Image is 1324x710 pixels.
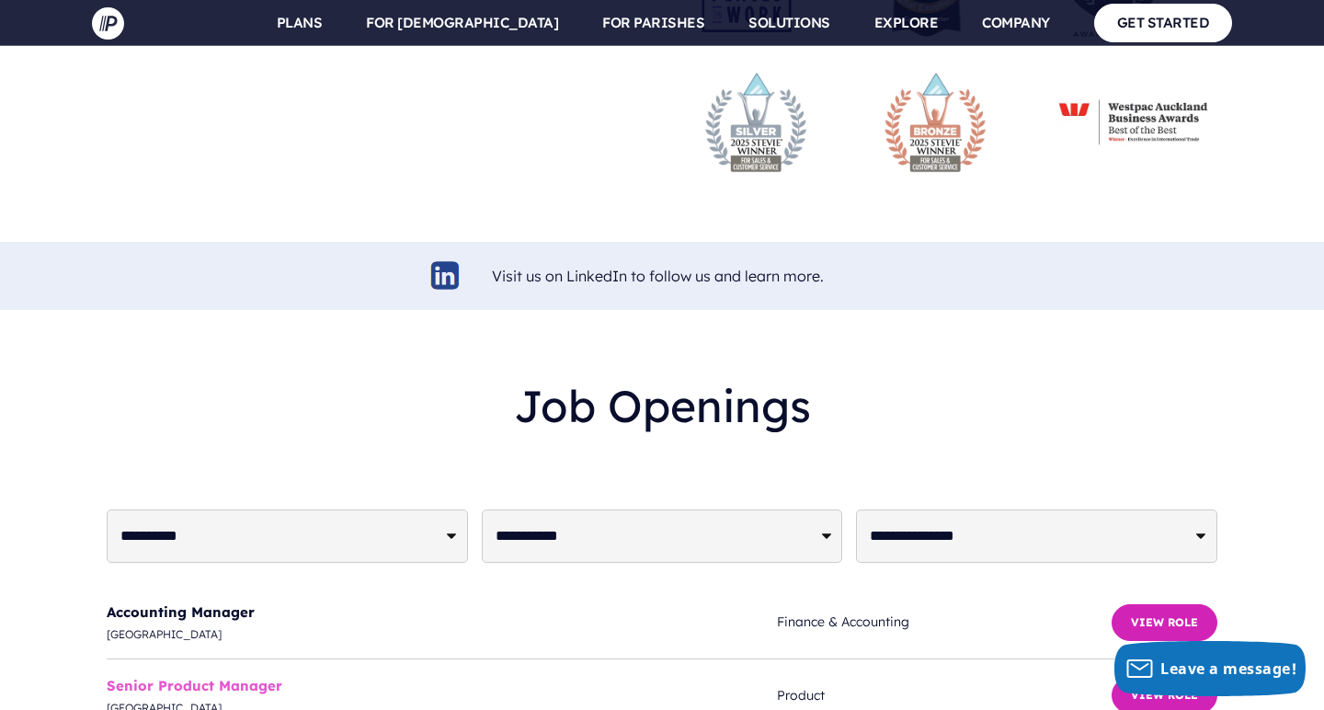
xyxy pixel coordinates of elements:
button: View Role [1112,604,1217,641]
a: Accounting Manager [107,603,255,621]
img: WABA-2022.jpg [1058,97,1208,148]
span: Product [777,684,1112,707]
img: linkedin-logo [428,258,462,292]
h2: Job Openings [107,365,1217,447]
a: Senior Product Manager [107,677,282,694]
img: stevie-bronze [880,67,990,177]
span: [GEOGRAPHIC_DATA] [107,624,777,645]
span: Finance & Accounting [777,611,1112,634]
span: Leave a message! [1160,658,1296,679]
button: Leave a message! [1114,641,1306,696]
a: Visit us on LinkedIn to follow us and learn more. [492,267,824,285]
a: GET STARTED [1094,4,1233,41]
img: stevie-silver [701,67,811,177]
